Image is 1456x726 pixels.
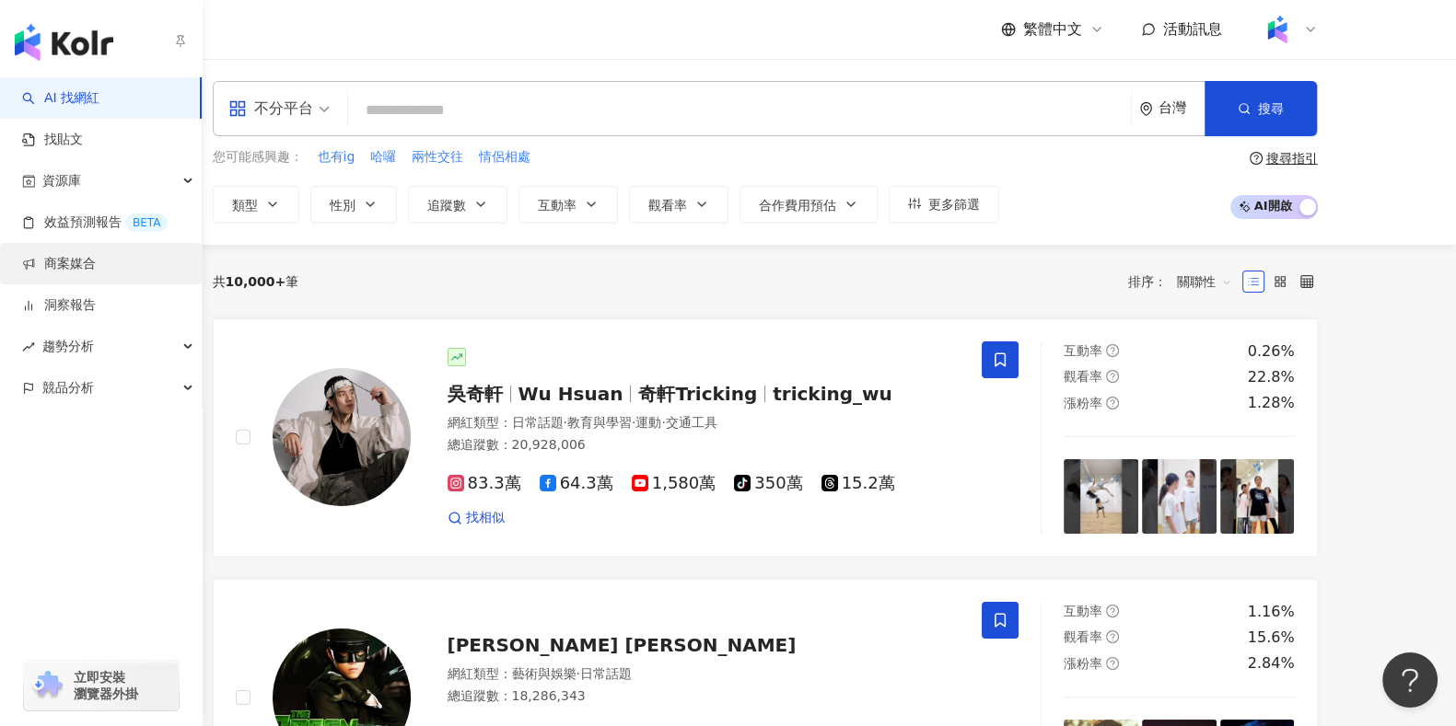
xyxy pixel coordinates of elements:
[74,669,138,702] span: 立即安裝 瀏覽器外掛
[1064,656,1102,671] span: 漲粉率
[635,415,661,430] span: 運動
[42,160,81,202] span: 資源庫
[580,666,632,681] span: 日常話題
[448,687,961,706] div: 總追蹤數 ： 18,286,343
[821,474,895,493] span: 15.2萬
[540,474,613,493] span: 64.3萬
[1159,100,1205,116] div: 台灣
[518,186,618,223] button: 互動率
[213,274,299,289] div: 共 筆
[1260,12,1295,47] img: Kolr%20app%20icon%20%281%29.png
[1258,101,1284,116] span: 搜尋
[1106,370,1119,383] span: question-circle
[226,274,286,289] span: 10,000+
[1248,628,1295,648] div: 15.6%
[538,198,577,213] span: 互動率
[1064,604,1102,618] span: 互動率
[318,148,355,167] span: 也有ig
[773,383,892,405] span: tricking_wu
[1128,267,1242,296] div: 排序：
[1106,630,1119,643] span: question-circle
[448,509,505,527] a: 找相似
[232,198,258,213] span: 類型
[1064,369,1102,384] span: 觀看率
[273,368,411,506] img: KOL Avatar
[22,255,96,273] a: 商案媒合
[740,186,878,223] button: 合作費用預估
[577,666,580,681] span: ·
[1250,152,1263,165] span: question-circle
[1023,19,1082,40] span: 繁體中文
[889,186,999,223] button: 更多篩選
[759,198,836,213] span: 合作費用預估
[1177,267,1232,296] span: 關聯性
[478,147,531,167] button: 情侶相處
[479,148,530,167] span: 情侶相處
[1139,102,1153,116] span: environment
[213,186,299,223] button: 類型
[1064,629,1102,644] span: 觀看率
[370,148,396,167] span: 哈囉
[1106,657,1119,670] span: question-circle
[42,326,94,367] span: 趨勢分析
[1266,151,1318,166] div: 搜尋指引
[632,415,635,430] span: ·
[448,634,797,656] span: [PERSON_NAME] [PERSON_NAME]
[564,415,567,430] span: ·
[1248,393,1295,413] div: 1.28%
[1248,602,1295,622] div: 1.16%
[512,415,564,430] span: 日常話題
[22,340,35,353] span: rise
[448,665,961,684] div: 網紅類型 ：
[369,147,397,167] button: 哈囉
[1064,343,1102,358] span: 互動率
[1382,652,1438,708] iframe: Help Scout Beacon - Open
[317,147,356,167] button: 也有ig
[666,415,717,430] span: 交通工具
[213,148,303,167] span: 您可能感興趣：
[42,367,94,409] span: 競品分析
[1205,81,1317,136] button: 搜尋
[512,666,577,681] span: 藝術與娛樂
[928,197,980,212] span: 更多篩選
[448,414,961,432] div: 網紅類型 ：
[330,198,355,213] span: 性別
[310,186,397,223] button: 性別
[1106,605,1119,617] span: question-circle
[638,383,757,405] span: 奇軒Tricking
[22,213,168,232] a: 效益預測報告BETA
[1142,459,1217,534] img: post-image
[427,198,466,213] span: 追蹤數
[518,383,623,405] span: Wu Hsuan
[228,99,247,118] span: appstore
[466,509,505,527] span: 找相似
[448,383,503,405] span: 吳奇軒
[1163,20,1222,38] span: 活動訊息
[29,671,65,700] img: chrome extension
[734,474,802,493] span: 350萬
[1248,367,1295,387] div: 22.8%
[661,415,665,430] span: ·
[22,131,83,149] a: 找貼文
[22,89,99,108] a: searchAI 找網紅
[648,198,687,213] span: 觀看率
[448,436,961,455] div: 總追蹤數 ： 20,928,006
[1064,396,1102,410] span: 漲粉率
[632,474,716,493] span: 1,580萬
[15,24,113,61] img: logo
[1064,459,1138,534] img: post-image
[1248,653,1295,674] div: 2.84%
[412,148,463,167] span: 兩性交往
[22,296,96,315] a: 洞察報告
[24,661,179,710] a: chrome extension立即安裝 瀏覽器外掛
[411,147,464,167] button: 兩性交往
[213,318,1318,557] a: KOL Avatar吳奇軒Wu Hsuan奇軒Trickingtricking_wu網紅類型：日常話題·教育與學習·運動·交通工具總追蹤數：20,928,00683.3萬64.3萬1,580萬3...
[228,94,313,123] div: 不分平台
[1106,397,1119,409] span: question-circle
[1106,344,1119,357] span: question-circle
[1248,341,1295,362] div: 0.26%
[1220,459,1295,534] img: post-image
[408,186,507,223] button: 追蹤數
[448,474,521,493] span: 83.3萬
[567,415,632,430] span: 教育與學習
